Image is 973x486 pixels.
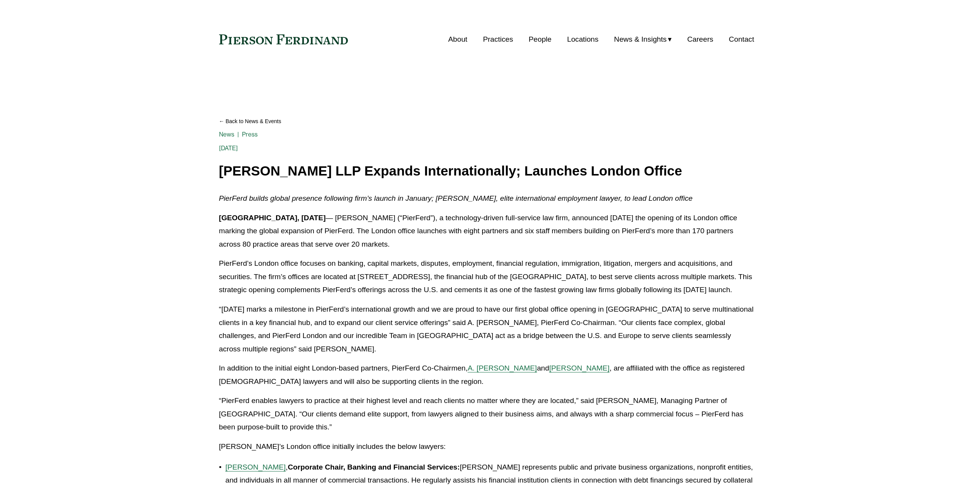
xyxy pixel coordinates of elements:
[567,32,598,47] a: Locations
[729,32,754,47] a: Contact
[219,131,235,138] a: News
[549,364,609,372] a: [PERSON_NAME]
[219,194,693,202] em: PierFerd builds global presence following firm’s launch in January; [PERSON_NAME], elite internat...
[219,362,754,388] p: In addition to the initial eight London-based partners, PierFerd Co-Chairmen, and , are affiliate...
[219,115,754,128] a: Back to News & Events
[219,164,754,179] h1: [PERSON_NAME] LLP Expands Internationally; Launches London Office
[219,303,754,356] p: “[DATE] marks a milestone in PierFerd’s international growth and we are proud to have our first g...
[219,214,326,222] strong: [GEOGRAPHIC_DATA], [DATE]
[219,145,238,152] span: [DATE]
[687,32,713,47] a: Careers
[483,32,513,47] a: Practices
[468,364,537,372] a: A. [PERSON_NAME]
[219,211,754,251] p: — [PERSON_NAME] (“PierFerd”), a technology-driven full-service law firm, announced [DATE] the ope...
[226,463,286,471] a: [PERSON_NAME]
[614,33,667,46] span: News & Insights
[219,257,754,297] p: PierFerd’s London office focuses on banking, capital markets, disputes, employment, financial reg...
[614,32,672,47] a: folder dropdown
[448,32,467,47] a: About
[219,394,754,434] p: “PierFerd enables lawyers to practice at their highest level and reach clients no matter where th...
[288,463,460,471] strong: Corporate Chair, Banking and Financial Services:
[219,440,754,453] p: [PERSON_NAME]’s London office initially includes the below lawyers:
[242,131,258,138] a: Press
[529,32,552,47] a: People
